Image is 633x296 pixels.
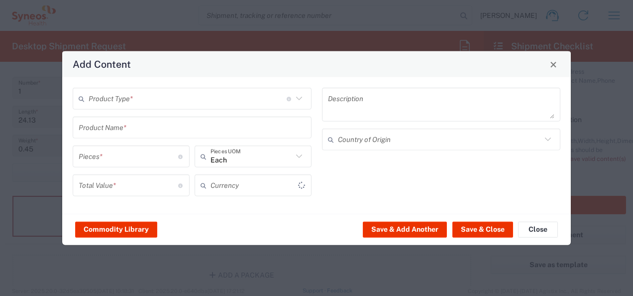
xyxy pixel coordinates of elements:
[518,221,558,237] button: Close
[73,57,131,71] h4: Add Content
[75,221,157,237] button: Commodity Library
[363,221,447,237] button: Save & Add Another
[452,221,513,237] button: Save & Close
[546,57,560,71] button: Close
